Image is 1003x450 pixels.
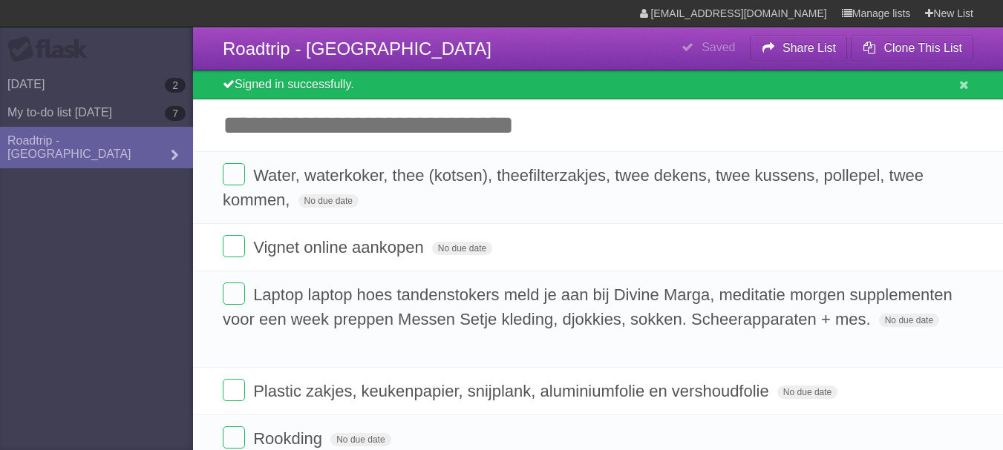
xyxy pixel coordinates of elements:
[750,35,848,62] button: Share List
[165,106,186,121] b: 7
[777,386,837,399] span: No due date
[223,426,245,449] label: Done
[7,36,97,63] div: Flask
[253,429,326,448] span: Rookding
[851,35,973,62] button: Clone This List
[879,314,939,327] span: No due date
[702,41,735,53] b: Saved
[165,78,186,93] b: 2
[223,166,924,209] span: Water, waterkoker, thee (kotsen), theefilterzakjes, twee dekens, twee kussens, pollepel, twee kom...
[330,433,391,446] span: No due date
[223,39,491,59] span: Roadtrip - [GEOGRAPHIC_DATA]
[253,238,428,257] span: Vignet online aankopen
[223,163,245,185] label: Done
[223,285,953,328] span: Laptop laptop hoes tandenstokers meld je aan bij Divine Marga, meditatie morgen supplementen voor...
[253,382,773,400] span: Plastic zakjes, keukenpapier, snijplank, aluminiumfolie en vershoudfolie
[783,42,836,54] b: Share List
[193,70,1003,99] div: Signed in successfully.
[298,194,359,208] span: No due date
[883,42,962,54] b: Clone This List
[223,282,245,305] label: Done
[223,235,245,257] label: Done
[432,242,492,255] span: No due date
[223,379,245,401] label: Done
